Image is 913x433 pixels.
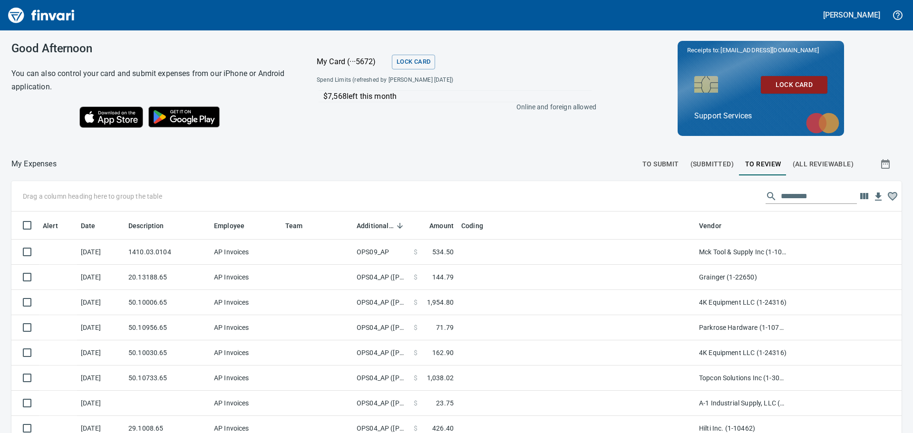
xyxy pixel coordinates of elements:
[461,220,483,231] span: Coding
[214,220,244,231] span: Employee
[317,56,388,67] p: My Card (···5672)
[128,220,176,231] span: Description
[128,220,164,231] span: Description
[353,391,410,416] td: OPS04_AP ([PERSON_NAME], [PERSON_NAME], [PERSON_NAME], [PERSON_NAME], [PERSON_NAME])
[285,220,303,231] span: Team
[432,272,454,282] span: 144.79
[414,247,418,257] span: $
[695,366,790,391] td: Topcon Solutions Inc (1-30481)
[642,158,679,170] span: To Submit
[353,366,410,391] td: OPS04_AP ([PERSON_NAME], [PERSON_NAME], [PERSON_NAME], [PERSON_NAME], [PERSON_NAME])
[77,315,125,340] td: [DATE]
[392,55,435,69] button: Lock Card
[793,158,854,170] span: (All Reviewable)
[414,348,418,357] span: $
[43,220,58,231] span: Alert
[353,240,410,265] td: OPS09_AP
[214,220,257,231] span: Employee
[77,265,125,290] td: [DATE]
[885,189,900,203] button: Column choices favorited. Click to reset to default
[125,290,210,315] td: 50.10006.65
[414,298,418,307] span: $
[43,220,70,231] span: Alert
[81,220,96,231] span: Date
[857,189,871,203] button: Choose columns to display
[432,348,454,357] span: 162.90
[353,315,410,340] td: OPS04_AP ([PERSON_NAME], [PERSON_NAME], [PERSON_NAME], [PERSON_NAME], [PERSON_NAME])
[436,398,454,408] span: 23.75
[695,391,790,416] td: A-1 Industrial Supply, LLC (1-29744)
[699,220,721,231] span: Vendor
[687,46,835,55] p: Receipts to:
[417,220,454,231] span: Amount
[768,79,820,91] span: Lock Card
[801,108,844,138] img: mastercard.svg
[427,373,454,383] span: 1,038.02
[125,340,210,366] td: 50.10030.65
[821,8,883,22] button: [PERSON_NAME]
[125,315,210,340] td: 50.10956.65
[323,91,592,102] p: $7,568 left this month
[719,46,819,55] span: [EMAIL_ADDRESS][DOMAIN_NAME]
[11,158,57,170] p: My Expenses
[690,158,734,170] span: (Submitted)
[397,57,430,67] span: Lock Card
[414,272,418,282] span: $
[210,240,282,265] td: AP Invoices
[353,265,410,290] td: OPS04_AP ([PERSON_NAME], [PERSON_NAME], [PERSON_NAME], [PERSON_NAME], [PERSON_NAME])
[745,158,781,170] span: To Review
[432,423,454,433] span: 426.40
[6,4,77,27] img: Finvari
[353,340,410,366] td: OPS04_AP ([PERSON_NAME], [PERSON_NAME], [PERSON_NAME], [PERSON_NAME], [PERSON_NAME])
[285,220,315,231] span: Team
[11,158,57,170] nav: breadcrumb
[353,290,410,315] td: OPS04_AP ([PERSON_NAME], [PERSON_NAME], [PERSON_NAME], [PERSON_NAME], [PERSON_NAME])
[309,102,596,112] p: Online and foreign allowed
[427,298,454,307] span: 1,954.80
[77,366,125,391] td: [DATE]
[695,240,790,265] td: Mck Tool & Supply Inc (1-10644)
[81,220,108,231] span: Date
[695,290,790,315] td: 4K Equipment LLC (1-24316)
[77,240,125,265] td: [DATE]
[357,220,394,231] span: Additional Reviewer
[210,366,282,391] td: AP Invoices
[357,220,406,231] span: Additional Reviewer
[125,265,210,290] td: 20.13188.65
[871,190,885,204] button: Download Table
[23,192,162,201] p: Drag a column heading here to group the table
[695,315,790,340] td: Parkrose Hardware (1-10776)
[414,323,418,332] span: $
[11,42,293,55] h3: Good Afternoon
[414,373,418,383] span: $
[432,247,454,257] span: 534.50
[77,290,125,315] td: [DATE]
[125,240,210,265] td: 1410.03.0104
[823,10,880,20] h5: [PERSON_NAME]
[11,67,293,94] h6: You can also control your card and submit expenses from our iPhone or Android application.
[317,76,524,85] span: Spend Limits (refreshed by [PERSON_NAME] [DATE])
[210,265,282,290] td: AP Invoices
[871,153,902,175] button: Show transactions within a particular date range
[79,106,143,128] img: Download on the App Store
[695,340,790,366] td: 4K Equipment LLC (1-24316)
[436,323,454,332] span: 71.79
[461,220,495,231] span: Coding
[210,290,282,315] td: AP Invoices
[77,391,125,416] td: [DATE]
[143,101,225,133] img: Get it on Google Play
[429,220,454,231] span: Amount
[210,391,282,416] td: AP Invoices
[77,340,125,366] td: [DATE]
[210,340,282,366] td: AP Invoices
[699,220,734,231] span: Vendor
[414,398,418,408] span: $
[210,315,282,340] td: AP Invoices
[761,76,827,94] button: Lock Card
[695,265,790,290] td: Grainger (1-22650)
[694,110,827,122] p: Support Services
[414,423,418,433] span: $
[125,366,210,391] td: 50.10733.65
